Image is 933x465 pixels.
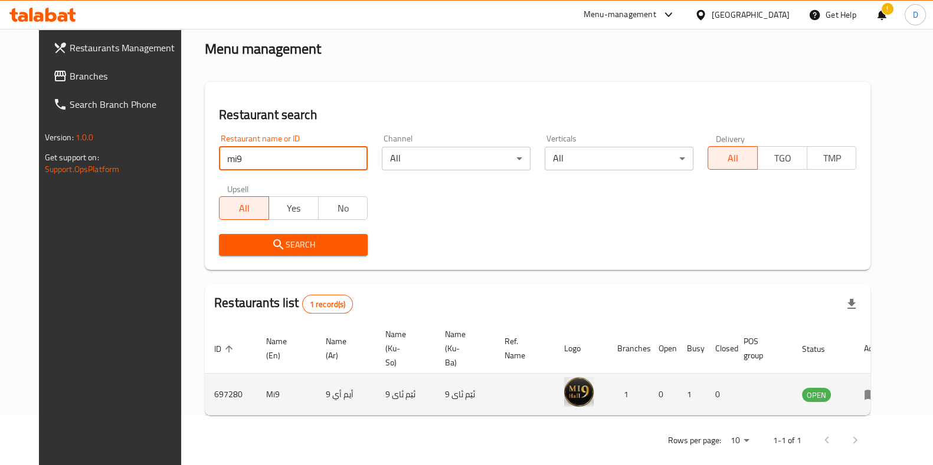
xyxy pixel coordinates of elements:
[76,130,94,145] span: 1.0.0
[802,388,831,402] span: OPEN
[677,324,706,374] th: Busy
[382,147,531,170] div: All
[70,41,185,55] span: Restaurants Management
[807,146,857,170] button: TMP
[667,433,721,448] p: Rows per page:
[326,334,362,362] span: Name (Ar)
[44,34,195,62] a: Restaurants Management
[323,200,364,217] span: No
[772,433,801,448] p: 1-1 of 1
[757,146,807,170] button: TGO
[912,8,918,21] span: D
[219,106,856,124] h2: Restaurant search
[385,327,421,370] span: Name (Ku-So)
[45,130,74,145] span: Version:
[269,196,319,220] button: Yes
[205,374,257,415] td: 697280
[70,69,185,83] span: Branches
[274,200,314,217] span: Yes
[706,324,734,374] th: Closed
[205,324,895,415] table: enhanced table
[706,374,734,415] td: 0
[70,97,185,111] span: Search Branch Phone
[44,90,195,118] a: Search Branch Phone
[44,62,195,90] a: Branches
[864,387,886,401] div: Menu
[505,334,541,362] span: Ref. Name
[713,150,753,167] span: All
[318,196,368,220] button: No
[744,334,778,362] span: POS group
[716,134,745,143] label: Delivery
[855,324,895,374] th: Action
[555,324,608,374] th: Logo
[802,342,840,356] span: Status
[584,8,656,22] div: Menu-management
[649,324,677,374] th: Open
[608,324,649,374] th: Branches
[219,196,269,220] button: All
[302,295,353,314] div: Total records count
[436,374,495,415] td: ئێم ئای 9
[205,39,321,58] h2: Menu management
[266,334,302,362] span: Name (En)
[564,377,594,407] img: Mi9
[725,432,754,450] div: Rows per page:
[228,238,358,252] span: Search
[677,374,706,415] td: 1
[812,150,852,167] span: TMP
[762,150,803,167] span: TGO
[45,150,99,165] span: Get support on:
[219,234,368,256] button: Search
[608,374,649,415] td: 1
[214,294,353,314] h2: Restaurants list
[214,342,237,356] span: ID
[224,200,264,217] span: All
[45,161,120,177] a: Support.OpsPlatform
[712,8,790,21] div: [GEOGRAPHIC_DATA]
[257,374,316,415] td: Mi9
[649,374,677,415] td: 0
[708,146,758,170] button: All
[545,147,693,170] div: All
[445,327,481,370] span: Name (Ku-Ba)
[316,374,376,415] td: أيم أي 9
[303,299,353,310] span: 1 record(s)
[219,147,368,170] input: Search for restaurant name or ID..
[837,290,866,318] div: Export file
[227,184,249,193] label: Upsell
[376,374,436,415] td: ئێم ئای 9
